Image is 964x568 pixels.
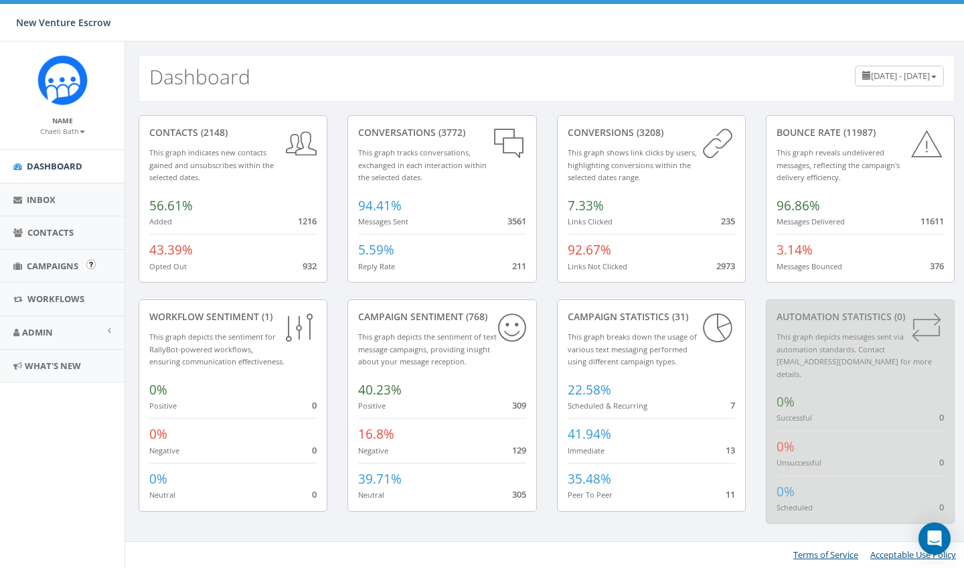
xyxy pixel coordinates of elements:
small: This graph reveals undelivered messages, reflecting the campaign's delivery efficiency. [777,147,900,182]
span: 309 [512,399,526,411]
span: Workflows [27,293,84,305]
span: 35.48% [568,470,611,488]
span: 13 [726,444,735,456]
span: 16.8% [358,425,394,443]
div: Workflow Sentiment [149,310,317,324]
span: Admin [22,326,53,338]
span: (1) [259,310,272,323]
small: This graph depicts messages sent via automation standards. Contact [EMAIL_ADDRESS][DOMAIN_NAME] f... [777,332,932,379]
small: Scheduled [777,502,813,512]
a: Terms of Service [793,549,858,561]
small: Negative [149,445,179,455]
span: 43.39% [149,241,193,259]
small: Messages Bounced [777,261,842,271]
span: 94.41% [358,197,402,214]
small: Name [52,116,73,125]
small: Neutral [358,490,384,500]
span: (31) [669,310,688,323]
span: 932 [303,260,317,272]
div: Campaign Statistics [568,310,735,324]
span: 0% [149,470,167,488]
span: 3561 [507,215,526,227]
span: 0 [312,399,317,411]
span: (768) [463,310,487,323]
span: 22.58% [568,381,611,399]
img: Rally_Corp_Icon_1.png [37,55,88,105]
small: This graph breaks down the usage of various text messaging performed using different campaign types. [568,332,697,366]
span: Dashboard [27,160,82,172]
span: 56.61% [149,197,193,214]
small: This graph shows link clicks by users, highlighting conversions within the selected dates range. [568,147,697,182]
span: 0% [777,438,795,455]
span: 5.59% [358,241,394,259]
small: Chaeli Bath [40,127,85,136]
input: Submit [86,260,96,269]
span: (3772) [436,126,465,139]
span: 2973 [716,260,735,272]
small: Negative [358,445,388,455]
span: What's New [25,360,81,372]
span: 96.86% [777,197,820,214]
span: 7 [730,399,735,411]
small: Positive [149,401,177,411]
div: conversions [568,126,735,139]
small: Messages Delivered [777,216,845,226]
small: Neutral [149,490,175,500]
span: 305 [512,488,526,500]
div: Campaign Sentiment [358,310,526,324]
h2: Dashboard [149,66,250,88]
small: Unsuccessful [777,457,821,468]
span: (3208) [634,126,663,139]
span: 39.71% [358,470,402,488]
small: Positive [358,401,386,411]
span: 1216 [298,215,317,227]
small: This graph tracks conversations, exchanged in each interaction within the selected dates. [358,147,487,182]
span: 0 [939,411,944,423]
span: 0% [149,381,167,399]
span: 11 [726,488,735,500]
span: Contacts [27,226,74,238]
span: 0 [939,501,944,513]
small: This graph depicts the sentiment for RallyBot-powered workflows, ensuring communication effective... [149,332,285,366]
a: Chaeli Bath [40,125,85,137]
small: This graph indicates new contacts gained and unsubscribes within the selected dates. [149,147,274,182]
span: Inbox [27,194,56,206]
small: Reply Rate [358,261,395,271]
span: 0% [777,483,795,500]
small: Successful [777,413,812,423]
small: Peer To Peer [568,490,613,500]
span: 0 [312,444,317,456]
small: Opted Out [149,261,187,271]
small: Added [149,216,172,226]
span: (11987) [841,126,876,139]
span: 3.14% [777,241,813,259]
small: Links Clicked [568,216,613,226]
div: contacts [149,126,317,139]
span: 129 [512,444,526,456]
span: (0) [892,310,905,323]
span: 211 [512,260,526,272]
span: New Venture Escrow [16,16,110,29]
span: 92.67% [568,241,611,259]
small: Scheduled & Recurring [568,401,647,411]
div: Open Intercom Messenger [918,522,951,555]
div: Bounce Rate [777,126,944,139]
span: 0% [149,425,167,443]
span: Campaigns [27,260,78,272]
small: This graph depicts the sentiment of text message campaigns, providing insight about your message ... [358,332,497,366]
span: 7.33% [568,197,604,214]
span: 11611 [920,215,944,227]
a: Acceptable Use Policy [870,549,956,561]
span: 0 [939,456,944,468]
span: [DATE] - [DATE] [871,70,930,82]
span: 0% [777,393,795,411]
small: Links Not Clicked [568,261,627,271]
span: 41.94% [568,425,611,443]
div: conversations [358,126,526,139]
span: 40.23% [358,381,402,399]
small: Immediate [568,445,605,455]
div: Automation Statistics [777,310,944,324]
span: 0 [312,488,317,500]
small: Messages Sent [358,216,408,226]
span: 376 [930,260,944,272]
